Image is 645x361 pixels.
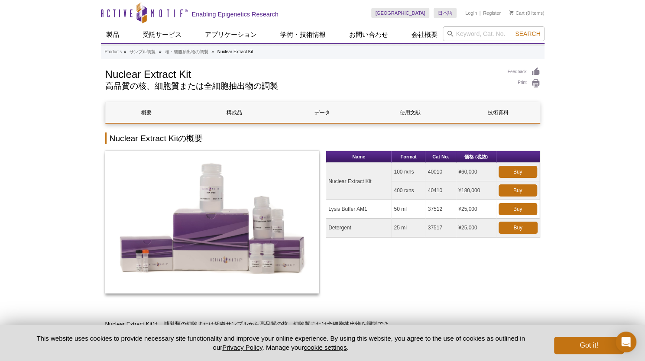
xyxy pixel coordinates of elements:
td: Lysis Buffer AM1 [326,200,392,219]
h1: Nuclear Extract Kit [105,67,499,80]
li: » [159,49,162,54]
a: 使用文献 [369,102,451,123]
td: ¥25,000 [456,219,496,237]
a: Login [465,10,477,16]
button: Search [512,30,543,38]
a: Register [483,10,501,16]
td: 40410 [425,181,456,200]
td: ¥25,000 [456,200,496,219]
a: アプリケーション [200,26,262,43]
a: 技術資料 [457,102,539,123]
p: This website uses cookies to provide necessary site functionality and improve your online experie... [22,334,540,352]
a: 学術・技術情報 [275,26,331,43]
td: ¥60,000 [456,163,496,181]
button: Got it! [554,337,623,354]
a: 日本語 [434,8,457,18]
h2: Nuclear Extract Kitの概要 [105,132,540,144]
img: Nuclear Extract Kit [105,151,320,293]
th: 価格 (税抜) [456,151,496,163]
h2: Enabling Epigenetics Research [192,10,279,18]
a: 受託サービス [137,26,187,43]
td: 37512 [425,200,456,219]
button: cookie settings [304,344,347,351]
li: » [211,49,214,54]
li: Nuclear Extract Kit [217,49,253,54]
a: 核・細胞抽出物の調製 [165,48,208,56]
span: Search [515,30,540,37]
li: (0 items) [509,8,545,18]
td: ¥180,000 [456,181,496,200]
a: 構成品 [194,102,275,123]
a: Cart [509,10,525,16]
div: Open Intercom Messenger [616,332,636,352]
a: Buy [499,166,537,178]
td: 25 ml [392,219,425,237]
input: Keyword, Cat. No. [443,26,545,41]
li: » [124,49,126,54]
li: | [480,8,481,18]
th: Format [392,151,425,163]
a: 製品 [101,26,124,43]
a: Print [508,79,540,88]
a: [GEOGRAPHIC_DATA] [371,8,430,18]
td: 40010 [425,163,456,181]
a: Privacy Policy [222,344,262,351]
td: 50 ml [392,200,425,219]
a: 会社概要 [406,26,443,43]
td: 400 rxns [392,181,425,200]
a: データ [282,102,363,123]
a: サンプル調製 [130,48,156,56]
a: 概要 [106,102,187,123]
td: Nuclear Extract Kit [326,163,392,200]
a: お問い合わせ [344,26,393,43]
a: Products [105,48,122,56]
a: Buy [499,222,538,234]
td: Detergent [326,219,392,237]
td: 100 rxns [392,163,425,181]
a: Buy [499,184,537,197]
th: Name [326,151,392,163]
td: 37517 [425,219,456,237]
a: Feedback [508,67,540,77]
a: Buy [499,203,537,215]
h2: 高品質の核、細胞質または全細胞抽出物の調製 [105,82,499,90]
img: Your Cart [509,10,513,15]
th: Cat No. [425,151,456,163]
